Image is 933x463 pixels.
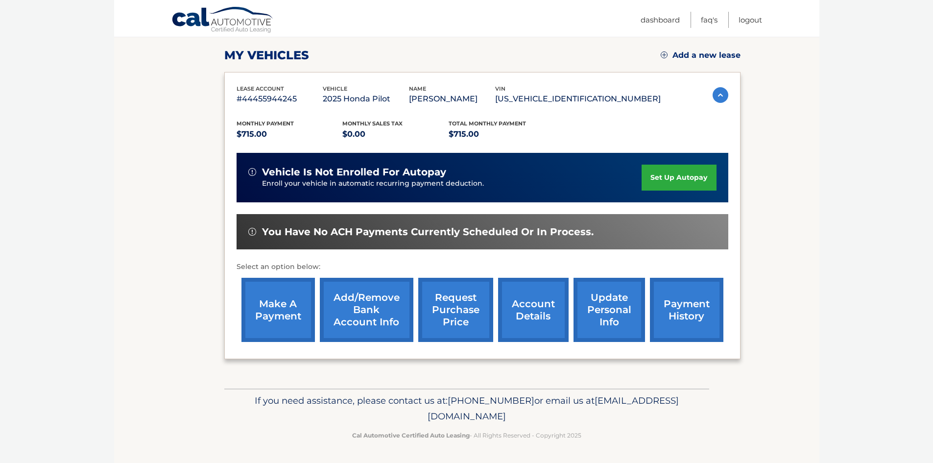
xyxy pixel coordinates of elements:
[352,432,470,439] strong: Cal Automotive Certified Auto Leasing
[409,85,426,92] span: name
[262,178,642,189] p: Enroll your vehicle in automatic recurring payment deduction.
[701,12,718,28] a: FAQ's
[248,228,256,236] img: alert-white.svg
[642,165,716,191] a: set up autopay
[418,278,493,342] a: request purchase price
[241,278,315,342] a: make a payment
[650,278,723,342] a: payment history
[171,6,274,35] a: Cal Automotive
[574,278,645,342] a: update personal info
[713,87,728,103] img: accordion-active.svg
[323,85,347,92] span: vehicle
[237,85,284,92] span: lease account
[342,120,403,127] span: Monthly sales Tax
[237,261,728,273] p: Select an option below:
[428,395,679,422] span: [EMAIL_ADDRESS][DOMAIN_NAME]
[409,92,495,106] p: [PERSON_NAME]
[641,12,680,28] a: Dashboard
[498,278,569,342] a: account details
[262,226,594,238] span: You have no ACH payments currently scheduled or in process.
[323,92,409,106] p: 2025 Honda Pilot
[449,120,526,127] span: Total Monthly Payment
[320,278,413,342] a: Add/Remove bank account info
[224,48,309,63] h2: my vehicles
[448,395,534,406] span: [PHONE_NUMBER]
[739,12,762,28] a: Logout
[237,127,343,141] p: $715.00
[262,166,446,178] span: vehicle is not enrolled for autopay
[495,85,505,92] span: vin
[495,92,661,106] p: [US_VEHICLE_IDENTIFICATION_NUMBER]
[342,127,449,141] p: $0.00
[248,168,256,176] img: alert-white.svg
[449,127,555,141] p: $715.00
[237,120,294,127] span: Monthly Payment
[237,92,323,106] p: #44455944245
[231,393,703,424] p: If you need assistance, please contact us at: or email us at
[231,430,703,440] p: - All Rights Reserved - Copyright 2025
[661,50,741,60] a: Add a new lease
[661,51,668,58] img: add.svg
